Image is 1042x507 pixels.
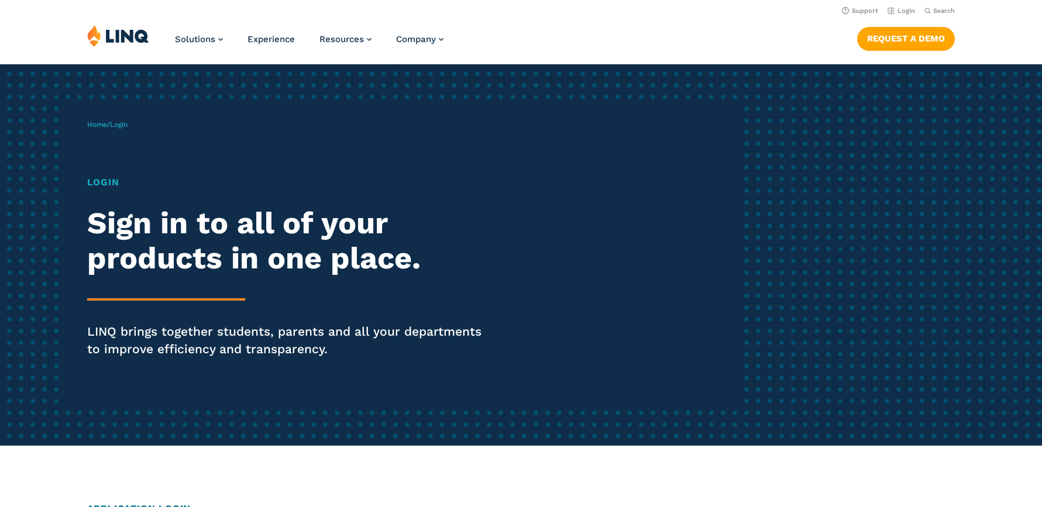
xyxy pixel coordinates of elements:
[175,25,443,63] nav: Primary Navigation
[87,175,489,189] h1: Login
[319,34,364,44] span: Resources
[175,34,215,44] span: Solutions
[857,25,955,50] nav: Button Navigation
[87,25,149,47] img: LINQ | K‑12 Software
[933,7,955,15] span: Search
[396,34,436,44] span: Company
[175,34,223,44] a: Solutions
[87,120,107,129] a: Home
[857,27,955,50] a: Request a Demo
[842,7,878,15] a: Support
[319,34,372,44] a: Resources
[87,206,489,276] h2: Sign in to all of your products in one place.
[247,34,295,44] a: Experience
[87,120,128,129] span: /
[110,120,128,129] span: Login
[924,6,955,15] button: Open Search Bar
[87,323,489,358] p: LINQ brings together students, parents and all your departments to improve efficiency and transpa...
[396,34,443,44] a: Company
[888,7,915,15] a: Login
